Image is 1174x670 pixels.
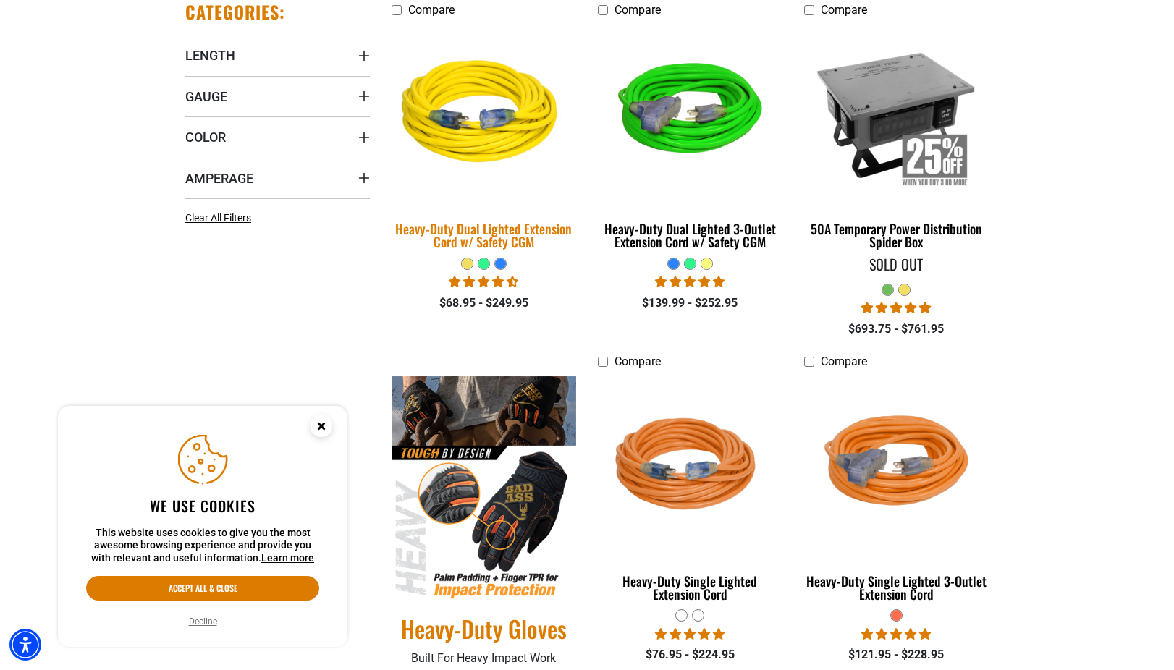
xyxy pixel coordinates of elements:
a: This website uses cookies to give you the most awesome browsing experience and provide you with r... [261,552,314,564]
span: Amperage [185,170,253,187]
p: Built For Heavy Impact Work [392,650,576,667]
div: 50A Temporary Power Distribution Spider Box [804,222,989,248]
aside: Cookie Consent [58,406,347,648]
button: Close this option [295,406,347,451]
div: $68.95 - $249.95 [392,294,576,312]
div: Accessibility Menu [9,629,41,661]
summary: Gauge [185,76,370,116]
div: Heavy-Duty Single Lighted 3-Outlet Extension Cord [804,574,989,601]
img: orange [599,383,781,549]
span: 5.00 stars [861,301,931,315]
div: $693.75 - $761.95 [804,321,989,338]
img: 50A Temporary Power Distribution Spider Box [805,31,987,198]
button: Decline [185,614,221,629]
span: Gauge [185,88,227,105]
a: 50A Temporary Power Distribution Spider Box 50A Temporary Power Distribution Spider Box [804,24,989,257]
div: $121.95 - $228.95 [804,646,989,663]
summary: Amperage [185,158,370,198]
a: neon green Heavy-Duty Dual Lighted 3-Outlet Extension Cord w/ Safety CGM [598,24,782,257]
a: orange Heavy-Duty Single Lighted Extension Cord [598,376,782,609]
span: 4.92 stars [655,275,725,289]
span: Length [185,47,235,64]
h2: Categories: [185,1,285,23]
img: neon green [599,31,781,198]
p: This website uses cookies to give you the most awesome browsing experience and provide you with r... [86,527,319,565]
span: Compare [615,3,661,17]
span: Color [185,129,226,145]
div: $76.95 - $224.95 [598,646,782,663]
span: 5.00 stars [861,627,931,641]
div: Heavy-Duty Single Lighted Extension Cord [598,574,782,601]
img: Heavy-Duty Gloves [392,376,576,600]
img: yellow [383,22,586,207]
div: Sold Out [804,257,989,271]
h2: We use cookies [86,496,319,515]
span: 5.00 stars [655,627,725,641]
span: Clear All Filters [185,212,251,224]
summary: Length [185,35,370,75]
span: Compare [821,3,867,17]
span: Compare [615,355,661,368]
div: Heavy-Duty Dual Lighted 3-Outlet Extension Cord w/ Safety CGM [598,222,782,248]
a: Heavy-Duty Gloves [392,614,576,644]
span: Compare [408,3,455,17]
span: 4.64 stars [449,275,518,289]
summary: Color [185,116,370,157]
a: orange Heavy-Duty Single Lighted 3-Outlet Extension Cord [804,376,989,609]
img: orange [805,383,987,549]
a: Clear All Filters [185,211,257,226]
div: $139.99 - $252.95 [598,294,782,312]
div: Heavy-Duty Dual Lighted Extension Cord w/ Safety CGM [392,222,576,248]
a: yellow Heavy-Duty Dual Lighted Extension Cord w/ Safety CGM [392,24,576,257]
span: Compare [821,355,867,368]
button: Accept all & close [86,576,319,601]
